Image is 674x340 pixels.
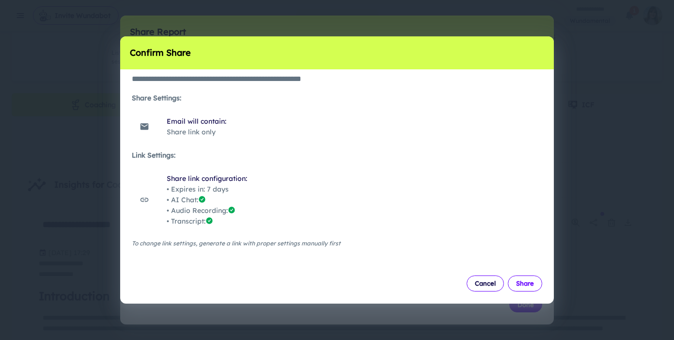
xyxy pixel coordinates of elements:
[132,93,542,103] h6: Share Settings:
[167,173,534,184] span: Share link configuration:
[167,184,534,227] span: • Expires in: 7 days • AI Chat: • Audio Recording: • Transcript:
[132,150,542,161] h6: Link Settings:
[508,275,542,291] button: Share
[467,275,504,291] button: Cancel
[167,127,534,137] p: Share link only
[132,239,542,248] span: To change link settings, generate a link with proper settings manually first
[167,116,534,127] span: Email will contain:
[120,36,554,69] h2: Confirm Share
